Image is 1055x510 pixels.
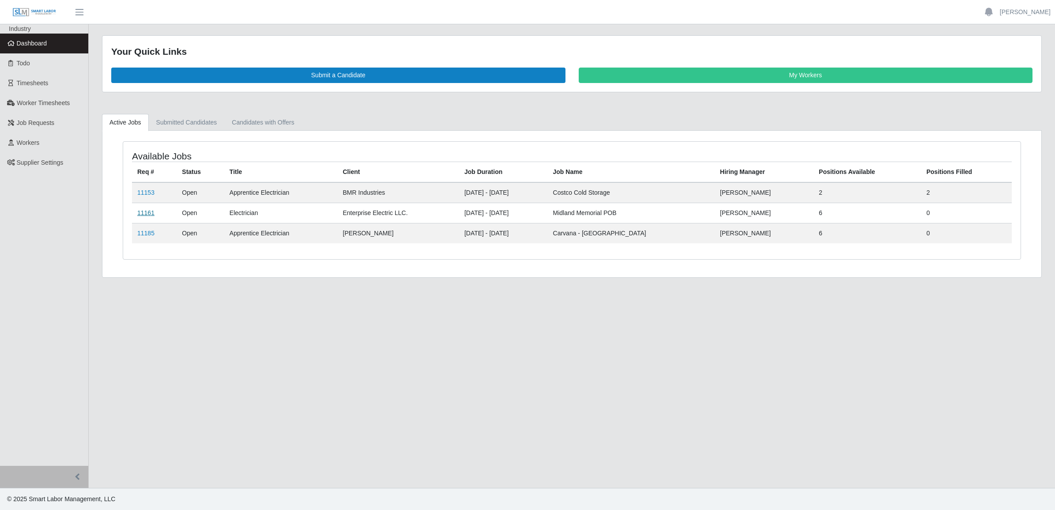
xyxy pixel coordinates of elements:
[137,209,154,216] a: 11161
[17,40,47,47] span: Dashboard
[177,203,224,223] td: Open
[102,114,149,131] a: Active Jobs
[715,182,814,203] td: [PERSON_NAME]
[814,182,921,203] td: 2
[17,79,49,87] span: Timesheets
[177,182,224,203] td: Open
[338,162,459,182] th: Client
[17,139,40,146] span: Workers
[149,114,225,131] a: Submitted Candidates
[814,223,921,243] td: 6
[459,182,548,203] td: [DATE] - [DATE]
[111,45,1032,59] div: Your Quick Links
[177,223,224,243] td: Open
[921,203,1012,223] td: 0
[177,162,224,182] th: Status
[17,159,64,166] span: Supplier Settings
[459,223,548,243] td: [DATE] - [DATE]
[814,162,921,182] th: Positions Available
[111,68,565,83] a: Submit a Candidate
[137,189,154,196] a: 11153
[715,223,814,243] td: [PERSON_NAME]
[548,223,715,243] td: Carvana - [GEOGRAPHIC_DATA]
[132,151,491,162] h4: Available Jobs
[921,223,1012,243] td: 0
[137,230,154,237] a: 11185
[579,68,1033,83] a: My Workers
[224,203,338,223] td: Electrician
[459,203,548,223] td: [DATE] - [DATE]
[1000,8,1051,17] a: [PERSON_NAME]
[921,182,1012,203] td: 2
[224,162,338,182] th: Title
[132,162,177,182] th: Req #
[17,119,55,126] span: Job Requests
[548,162,715,182] th: Job Name
[7,495,115,502] span: © 2025 Smart Labor Management, LLC
[814,203,921,223] td: 6
[12,8,57,17] img: SLM Logo
[338,203,459,223] td: Enterprise Electric LLC.
[224,223,338,243] td: Apprentice Electrician
[17,60,30,67] span: Todo
[338,182,459,203] td: BMR Industries
[548,182,715,203] td: Costco Cold Storage
[548,203,715,223] td: Midland Memorial POB
[338,223,459,243] td: [PERSON_NAME]
[224,182,338,203] td: Apprentice Electrician
[224,114,301,131] a: Candidates with Offers
[459,162,548,182] th: Job Duration
[921,162,1012,182] th: Positions Filled
[715,203,814,223] td: [PERSON_NAME]
[715,162,814,182] th: Hiring Manager
[9,25,31,32] span: Industry
[17,99,70,106] span: Worker Timesheets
